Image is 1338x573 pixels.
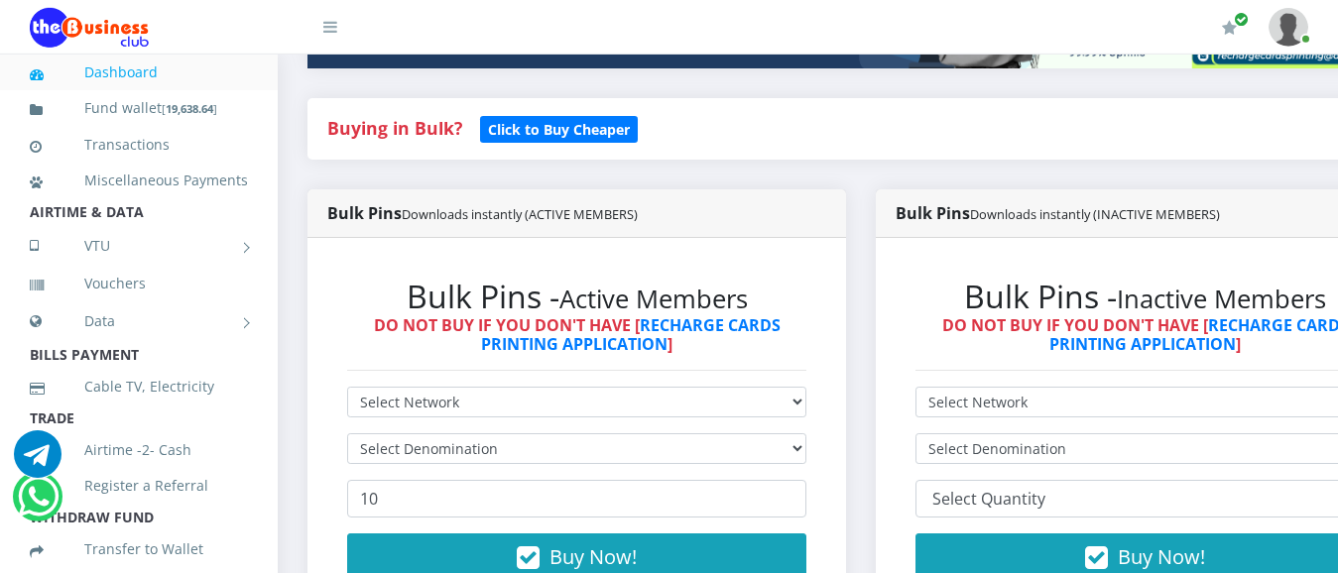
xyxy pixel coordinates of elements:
[14,445,61,478] a: Chat for support
[347,278,806,315] h2: Bulk Pins -
[30,364,248,409] a: Cable TV, Electricity
[30,158,248,203] a: Miscellaneous Payments
[896,202,1220,224] strong: Bulk Pins
[30,85,248,132] a: Fund wallet[19,638.64]
[549,543,637,570] span: Buy Now!
[30,526,248,572] a: Transfer to Wallet
[559,282,748,316] small: Active Members
[1117,282,1326,316] small: Inactive Members
[30,463,248,509] a: Register a Referral
[402,205,638,223] small: Downloads instantly (ACTIVE MEMBERS)
[327,116,462,140] strong: Buying in Bulk?
[30,261,248,306] a: Vouchers
[1269,8,1308,47] img: User
[166,101,213,116] b: 19,638.64
[970,205,1220,223] small: Downloads instantly (INACTIVE MEMBERS)
[30,122,248,168] a: Transactions
[327,202,638,224] strong: Bulk Pins
[347,480,806,517] input: Enter Quantity
[30,8,149,48] img: Logo
[488,120,630,139] b: Click to Buy Cheaper
[30,221,248,271] a: VTU
[30,427,248,473] a: Airtime -2- Cash
[1234,12,1249,27] span: Renew/Upgrade Subscription
[480,116,638,140] a: Click to Buy Cheaper
[374,314,781,355] strong: DO NOT BUY IF YOU DON'T HAVE [ ]
[481,314,781,355] a: RECHARGE CARDS PRINTING APPLICATION
[162,101,217,116] small: [ ]
[1118,543,1205,570] span: Buy Now!
[1222,20,1237,36] i: Renew/Upgrade Subscription
[30,50,248,95] a: Dashboard
[18,488,59,520] a: Chat for support
[30,296,248,346] a: Data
